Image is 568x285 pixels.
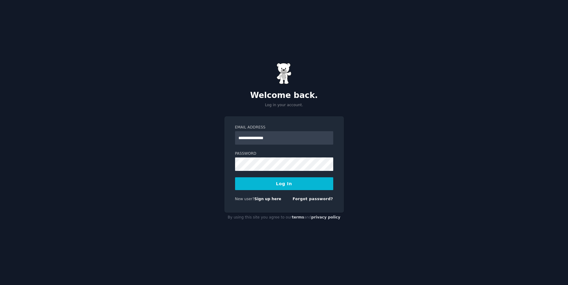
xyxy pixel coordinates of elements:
[235,151,333,157] label: Password
[224,103,344,108] p: Log in your account.
[224,213,344,222] div: By using this site you agree to our and
[292,215,304,219] a: terms
[311,215,341,219] a: privacy policy
[235,197,255,201] span: New user?
[224,91,344,100] h2: Welcome back.
[293,197,333,201] a: Forgot password?
[254,197,281,201] a: Sign up here
[235,125,333,130] label: Email Address
[277,63,292,84] img: Gummy Bear
[235,177,333,190] button: Log In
